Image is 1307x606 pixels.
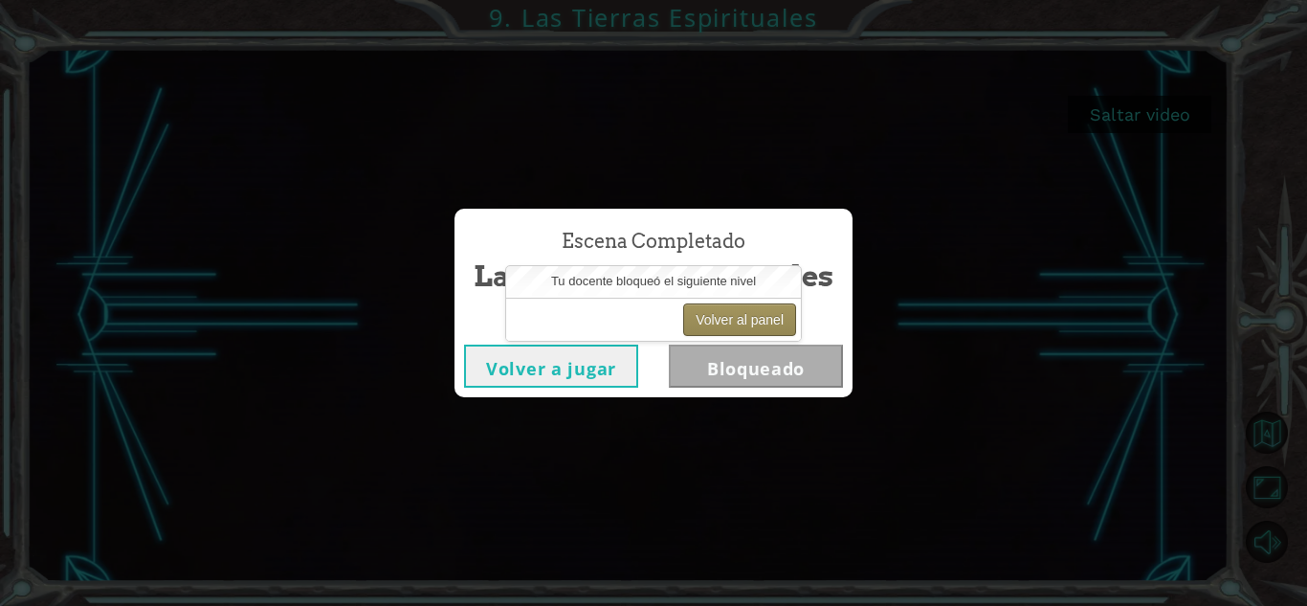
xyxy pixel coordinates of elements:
span: Las Tierras Espirituales [474,256,833,297]
button: Volver al panel [683,303,796,336]
span: Escena Completado [562,228,745,256]
span: Tu docente bloqueó el siguiente nivel [551,274,756,288]
button: Bloqueado [669,345,843,388]
button: Volver a jugar [464,345,638,388]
